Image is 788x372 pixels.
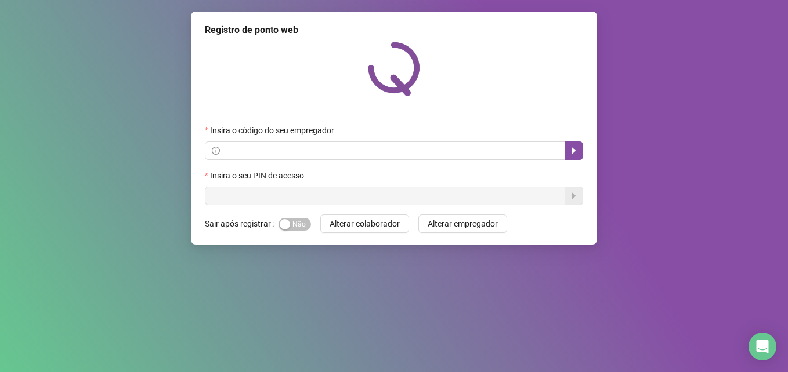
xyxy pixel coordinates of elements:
button: Alterar colaborador [320,214,409,233]
img: QRPoint [368,42,420,96]
button: Alterar empregador [418,214,507,233]
label: Insira o seu PIN de acesso [205,169,312,182]
span: info-circle [212,147,220,155]
div: Open Intercom Messenger [749,333,776,360]
div: Registro de ponto web [205,23,583,37]
span: Alterar empregador [428,217,498,230]
span: caret-right [569,146,579,155]
label: Insira o código do seu empregador [205,124,342,137]
span: Alterar colaborador [330,217,400,230]
label: Sair após registrar [205,214,279,233]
